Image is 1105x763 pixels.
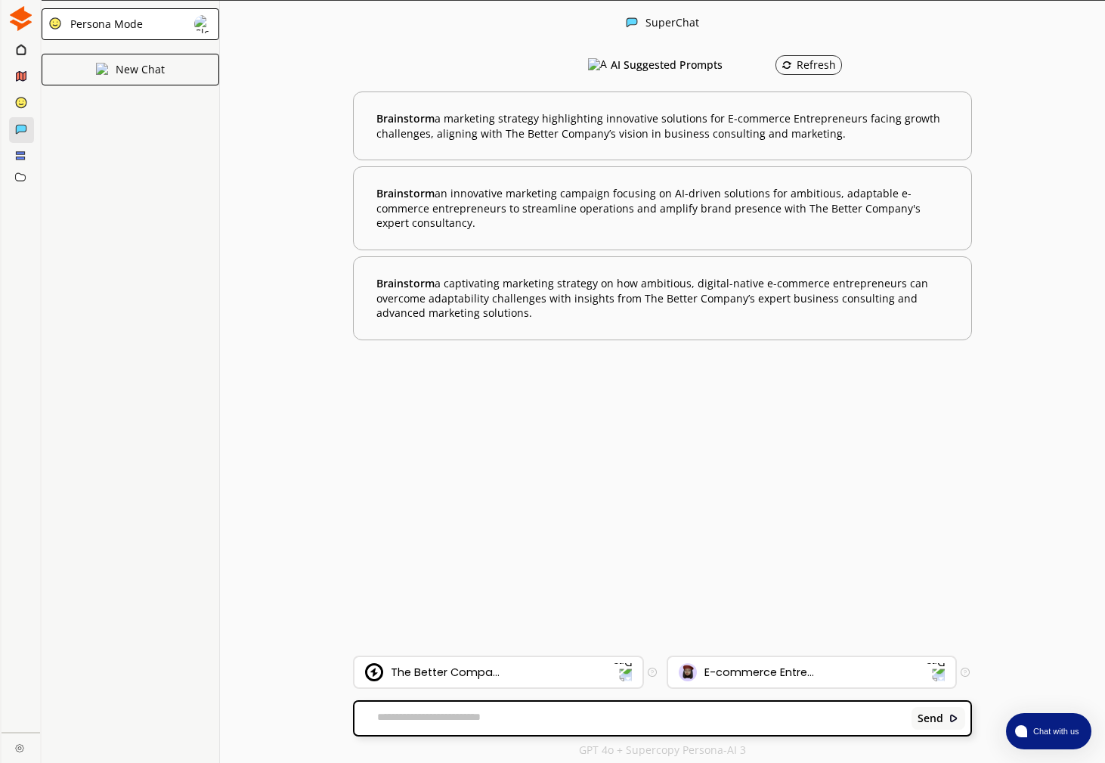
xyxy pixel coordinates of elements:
[96,63,108,75] img: Close
[1006,713,1091,749] button: atlas-launcher
[376,186,949,231] b: an innovative marketing campaign focusing on AI-driven solutions for ambitious, adaptable e-comme...
[391,666,500,678] div: The Better Compa...
[376,111,435,126] span: Brainstorm
[679,663,697,681] img: Audience Icon
[645,17,699,31] div: SuperChat
[626,17,638,29] img: Close
[8,6,33,31] img: Close
[648,668,657,677] img: Tooltip Icon
[116,64,165,76] p: New Chat
[365,663,383,681] img: Brand Icon
[376,186,435,200] span: Brainstorm
[376,111,949,141] b: a marketing strategy highlighting innovative solutions for E-commerce Entrepreneurs facing growth...
[48,17,62,30] img: Close
[611,54,723,76] h3: AI Suggested Prompts
[918,712,943,724] b: Send
[194,15,212,33] img: Close
[782,59,836,71] div: Refresh
[704,666,814,678] div: E-commerce Entre...
[588,58,607,72] img: AI Suggested Prompts
[782,60,792,70] img: Refresh
[2,733,40,759] a: Close
[579,744,746,756] p: GPT 4o + Supercopy Persona-AI 3
[949,713,959,724] img: Close
[961,668,970,677] img: Tooltip Icon
[65,18,143,30] div: Persona Mode
[612,662,632,682] img: Dropdown Icon
[1027,725,1082,737] span: Chat with us
[376,276,435,290] span: Brainstorm
[15,743,24,752] img: Close
[376,276,949,321] b: a captivating marketing strategy on how ambitious, digital-native e-commerce entrepreneurs can ov...
[926,662,946,682] img: Dropdown Icon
